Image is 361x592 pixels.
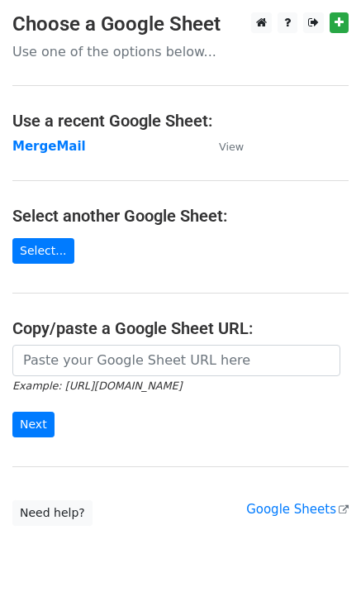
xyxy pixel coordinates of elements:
a: Select... [12,238,74,264]
small: Example: [URL][DOMAIN_NAME] [12,380,182,392]
a: MergeMail [12,139,86,154]
p: Use one of the options below... [12,43,349,60]
small: View [219,141,244,153]
a: Google Sheets [246,502,349,517]
input: Next [12,412,55,437]
h4: Copy/paste a Google Sheet URL: [12,318,349,338]
h4: Select another Google Sheet: [12,206,349,226]
a: Need help? [12,500,93,526]
a: View [202,139,244,154]
input: Paste your Google Sheet URL here [12,345,340,376]
h3: Choose a Google Sheet [12,12,349,36]
h4: Use a recent Google Sheet: [12,111,349,131]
